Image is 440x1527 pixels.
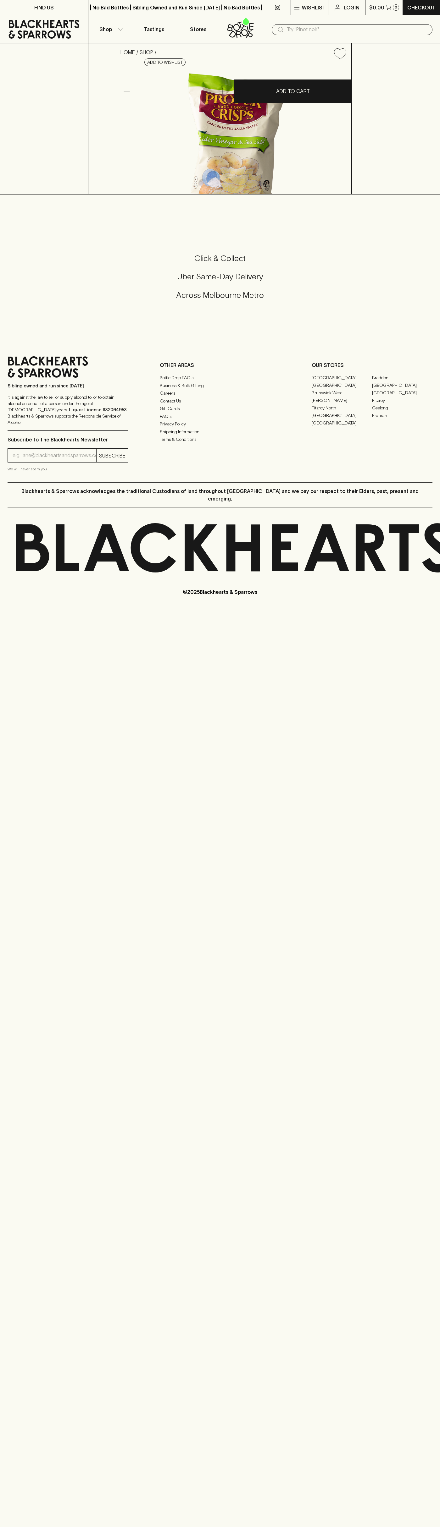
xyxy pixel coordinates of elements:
[160,413,281,420] a: FAQ's
[160,420,281,428] a: Privacy Policy
[160,436,281,443] a: Terms & Conditions
[34,4,54,11] p: FIND US
[160,397,281,405] a: Contact Us
[8,253,432,264] h5: Click & Collect
[12,487,428,502] p: Blackhearts & Sparrows acknowledges the traditional Custodians of land throughout [GEOGRAPHIC_DAT...
[176,15,220,43] a: Stores
[115,64,351,194] img: 76744.png
[302,4,326,11] p: Wishlist
[312,374,372,381] a: [GEOGRAPHIC_DATA]
[69,407,127,412] strong: Liquor License #32064953
[144,25,164,33] p: Tastings
[160,405,281,413] a: Gift Cards
[312,389,372,397] a: Brunswick West
[8,383,128,389] p: Sibling owned and run since [DATE]
[369,4,384,11] p: $0.00
[8,394,128,425] p: It is against the law to sell or supply alcohol to, or to obtain alcohol on behalf of a person un...
[372,389,432,397] a: [GEOGRAPHIC_DATA]
[312,397,372,404] a: [PERSON_NAME]
[8,228,432,333] div: Call to action block
[13,451,96,461] input: e.g. jane@blackheartsandsparrows.com.au
[160,374,281,382] a: Bottle Drop FAQ's
[407,4,436,11] p: Checkout
[372,412,432,419] a: Prahran
[132,15,176,43] a: Tastings
[276,87,310,95] p: ADD TO CART
[8,290,432,300] h5: Across Melbourne Metro
[8,436,128,443] p: Subscribe to The Blackhearts Newsletter
[372,381,432,389] a: [GEOGRAPHIC_DATA]
[160,390,281,397] a: Careers
[120,49,135,55] a: HOME
[140,49,153,55] a: SHOP
[144,58,186,66] button: Add to wishlist
[88,15,132,43] button: Shop
[99,452,125,459] p: SUBSCRIBE
[331,46,349,62] button: Add to wishlist
[8,271,432,282] h5: Uber Same-Day Delivery
[344,4,359,11] p: Login
[372,374,432,381] a: Braddon
[234,79,352,103] button: ADD TO CART
[312,419,372,427] a: [GEOGRAPHIC_DATA]
[312,381,372,389] a: [GEOGRAPHIC_DATA]
[395,6,397,9] p: 0
[190,25,206,33] p: Stores
[312,412,372,419] a: [GEOGRAPHIC_DATA]
[312,361,432,369] p: OUR STORES
[312,404,372,412] a: Fitzroy North
[99,25,112,33] p: Shop
[160,382,281,389] a: Business & Bulk Gifting
[8,466,128,472] p: We will never spam you
[372,397,432,404] a: Fitzroy
[160,361,281,369] p: OTHER AREAS
[160,428,281,435] a: Shipping Information
[372,404,432,412] a: Geelong
[97,449,128,462] button: SUBSCRIBE
[287,25,427,35] input: Try "Pinot noir"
